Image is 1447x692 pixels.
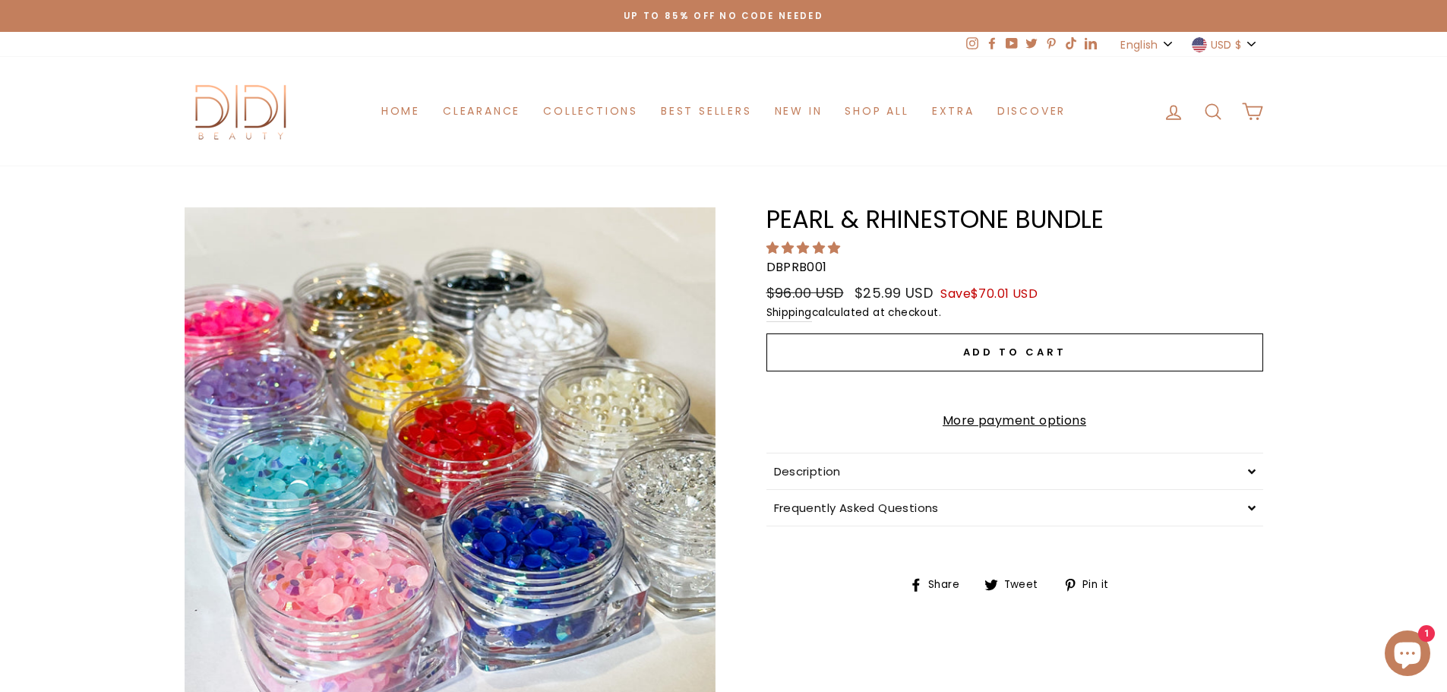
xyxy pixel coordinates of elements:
a: Shipping [766,305,812,322]
a: Home [370,97,431,125]
span: 5.00 stars [766,239,844,257]
span: Pin it [1080,577,1120,593]
small: calculated at checkout. [766,305,1263,322]
span: $96.00 USD [766,283,844,302]
a: Shop All [833,97,920,125]
a: Extra [921,97,986,125]
button: Add to cart [766,333,1263,371]
inbox-online-store-chat: Shopify online store chat [1380,630,1435,680]
a: Discover [986,97,1077,125]
a: New in [763,97,834,125]
h1: Pearl & Rhinestone Bundle [766,207,1263,232]
span: Add to cart [963,345,1066,359]
span: $70.01 USD [971,285,1038,302]
span: Share [926,577,971,593]
span: Frequently Asked Questions [774,500,939,516]
span: $25.99 USD [855,283,933,302]
span: English [1120,36,1158,53]
a: Collections [532,97,649,125]
ul: Primary [370,97,1077,125]
button: USD $ [1187,32,1263,57]
a: More payment options [766,411,1263,431]
span: Up to 85% off NO CODE NEEDED [624,10,823,22]
span: Save [940,285,1038,302]
a: Clearance [431,97,532,125]
span: Tweet [1002,577,1050,593]
span: Description [774,463,841,479]
a: Best Sellers [649,97,763,125]
button: English [1116,32,1179,57]
p: DBPRB001 [766,258,1263,277]
span: USD $ [1211,36,1242,53]
img: Didi Beauty Co. [185,80,299,143]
